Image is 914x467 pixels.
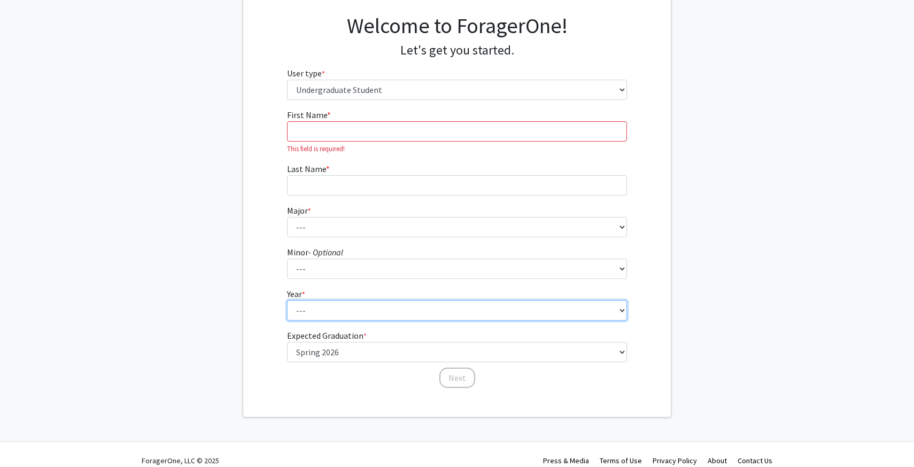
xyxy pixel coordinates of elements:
h4: Let's get you started. [287,43,628,58]
span: Last Name [287,164,326,174]
a: Privacy Policy [653,456,697,465]
label: Expected Graduation [287,329,367,342]
label: Minor [287,246,343,259]
span: First Name [287,110,327,120]
iframe: Chat [8,419,45,459]
a: Terms of Use [600,456,642,465]
label: Year [287,287,305,300]
button: Next [439,368,475,388]
h1: Welcome to ForagerOne! [287,13,628,38]
label: Major [287,204,311,217]
i: - Optional [308,247,343,258]
p: This field is required! [287,144,628,154]
label: User type [287,67,325,80]
a: About [708,456,727,465]
a: Press & Media [543,456,589,465]
a: Contact Us [738,456,772,465]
